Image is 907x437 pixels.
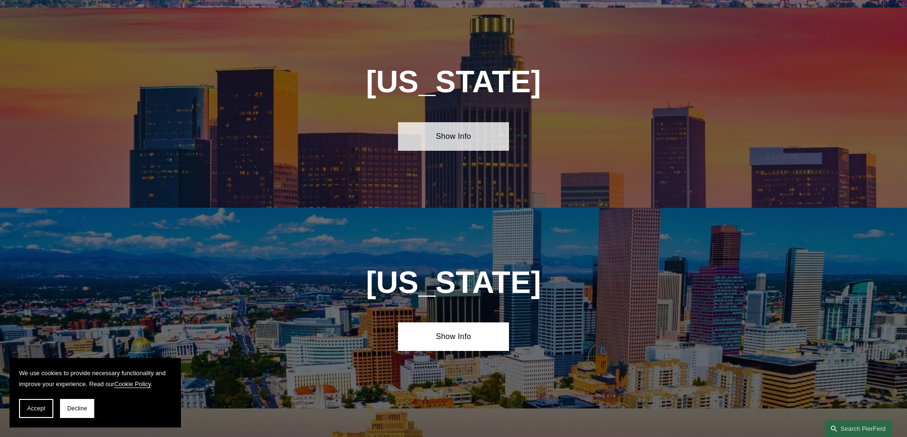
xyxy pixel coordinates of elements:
[315,265,592,300] h1: [US_STATE]
[19,368,171,389] p: We use cookies to provide necessary functionality and improve your experience. Read our .
[60,399,94,418] button: Decline
[10,358,181,427] section: Cookie banner
[114,380,151,388] a: Cookie Policy
[27,405,45,412] span: Accept
[398,122,509,151] a: Show Info
[67,405,87,412] span: Decline
[825,420,892,437] a: Search this site
[19,399,53,418] button: Accept
[315,65,592,99] h1: [US_STATE]
[398,322,509,351] a: Show Info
